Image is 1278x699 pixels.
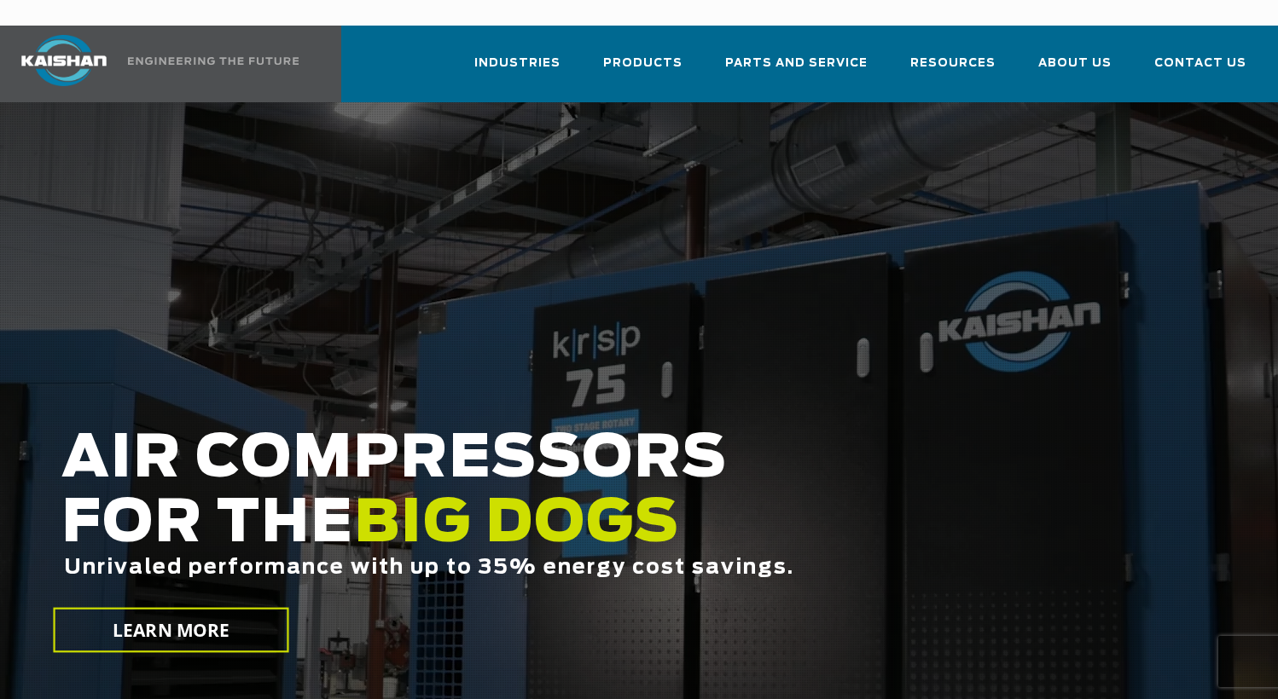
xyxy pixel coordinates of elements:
a: Industries [474,41,561,99]
a: Products [603,41,683,99]
span: Resources [910,54,996,73]
img: Engineering the future [128,57,299,65]
h2: AIR COMPRESSORS FOR THE [61,427,1020,633]
a: Contact Us [1154,41,1246,99]
span: Products [603,54,683,73]
span: Contact Us [1154,54,1246,73]
span: BIG DOGS [354,495,680,553]
span: About Us [1038,54,1112,73]
span: Unrivaled performance with up to 35% energy cost savings. [64,557,794,578]
a: About Us [1038,41,1112,99]
a: Parts and Service [725,41,868,99]
a: Resources [910,41,996,99]
a: LEARN MORE [53,608,288,653]
span: LEARN MORE [113,618,230,643]
span: Parts and Service [725,54,868,73]
span: Industries [474,54,561,73]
